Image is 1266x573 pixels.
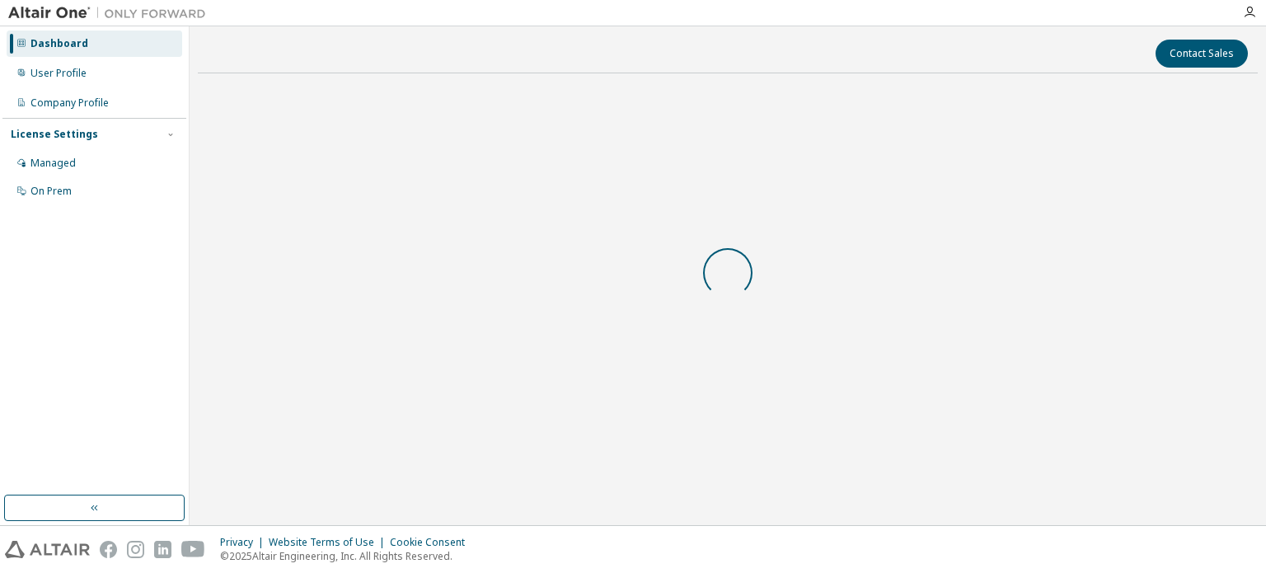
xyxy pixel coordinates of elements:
[5,541,90,558] img: altair_logo.svg
[220,536,269,549] div: Privacy
[30,96,109,110] div: Company Profile
[100,541,117,558] img: facebook.svg
[8,5,214,21] img: Altair One
[220,549,475,563] p: © 2025 Altair Engineering, Inc. All Rights Reserved.
[181,541,205,558] img: youtube.svg
[269,536,390,549] div: Website Terms of Use
[11,128,98,141] div: License Settings
[30,67,87,80] div: User Profile
[30,157,76,170] div: Managed
[390,536,475,549] div: Cookie Consent
[30,185,72,198] div: On Prem
[1156,40,1248,68] button: Contact Sales
[127,541,144,558] img: instagram.svg
[30,37,88,50] div: Dashboard
[154,541,171,558] img: linkedin.svg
